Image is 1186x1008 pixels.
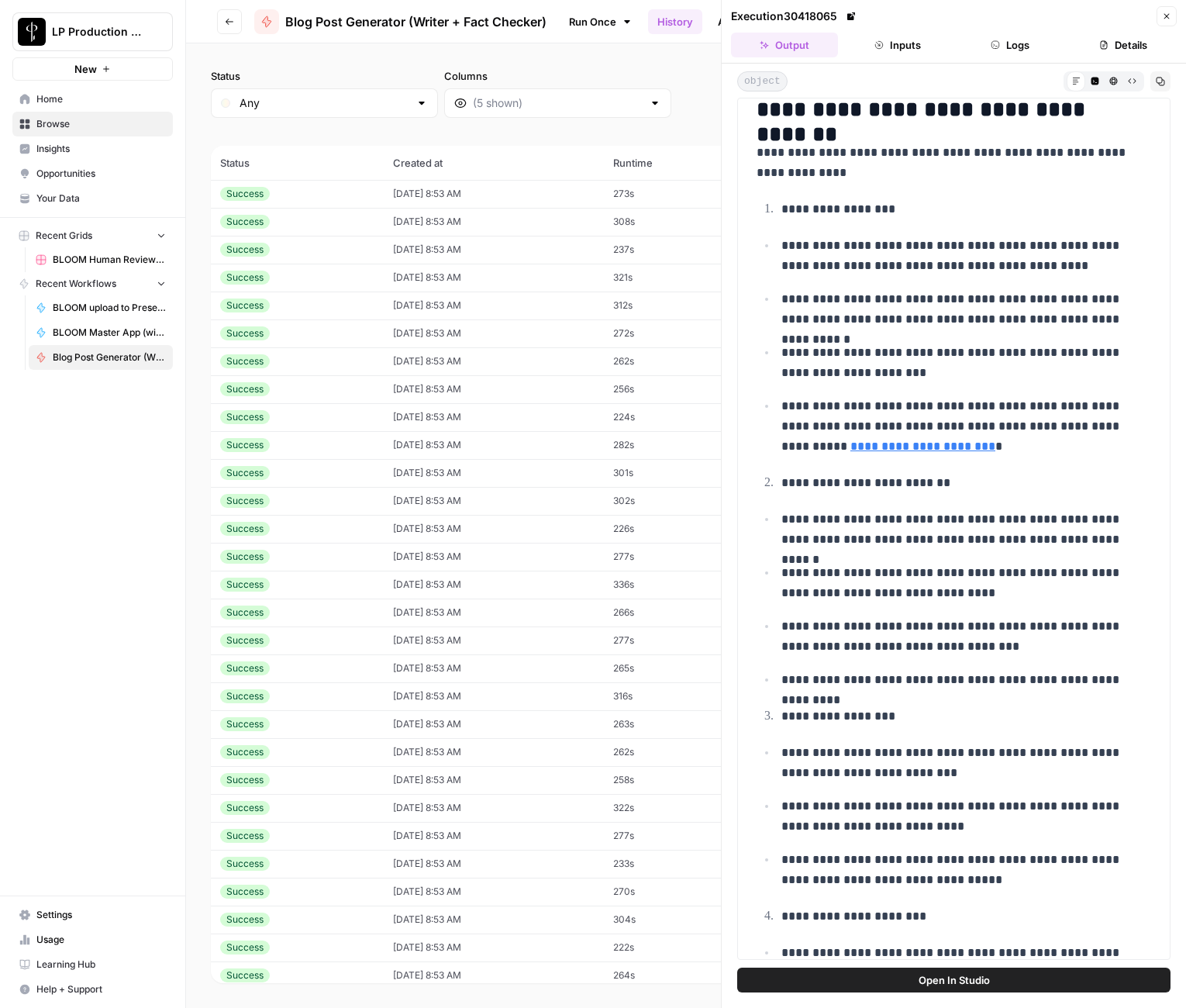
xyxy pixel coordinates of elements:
span: Insights [36,142,166,156]
td: [DATE] 8:53 AM [384,794,604,822]
td: [DATE] 8:53 AM [384,403,604,431]
td: 265s [604,654,751,682]
div: Success [220,299,270,312]
td: [DATE] 8:53 AM [384,319,604,347]
th: Status [211,146,384,180]
td: 264s [604,961,751,989]
div: Success [220,885,270,899]
div: Success [220,913,270,927]
td: 277s [604,627,751,654]
a: BLOOM Human Review (ver2) [29,247,173,272]
div: Success [220,941,270,954]
span: Blog Post Generator (Writer + Fact Checker) [53,350,166,364]
td: [DATE] 8:53 AM [384,934,604,961]
button: Details [1070,33,1177,57]
td: 222s [604,934,751,961]
td: [DATE] 8:53 AM [384,599,604,627]
td: 224s [604,403,751,431]
button: Recent Workflows [12,272,173,295]
span: BLOOM Human Review (ver2) [53,253,166,267]
td: 304s [604,906,751,934]
a: Run Once [559,9,642,35]
td: 316s [604,682,751,710]
div: Success [220,801,270,815]
a: History [648,9,702,34]
td: 266s [604,599,751,627]
th: Runtime [604,146,751,180]
a: Learning Hub [12,952,173,977]
span: BLOOM upload to Presence (after Human Review) [53,301,166,315]
td: [DATE] 8:53 AM [384,627,604,654]
a: Browse [12,112,173,136]
div: Success [220,717,270,731]
div: Success [220,689,270,703]
div: Success [220,829,270,843]
th: Created at [384,146,604,180]
div: Success [220,494,270,508]
span: Home [36,92,166,106]
td: 237s [604,236,751,264]
td: [DATE] 8:53 AM [384,431,604,459]
td: [DATE] 8:53 AM [384,180,604,208]
td: 263s [604,710,751,738]
span: Usage [36,933,166,947]
td: 226s [604,515,751,543]
div: Success [220,326,270,340]
td: [DATE] 8:53 AM [384,515,604,543]
td: 308s [604,208,751,236]
td: 262s [604,738,751,766]
span: Recent Workflows [36,277,116,291]
td: [DATE] 8:53 AM [384,822,604,850]
div: Success [220,773,270,787]
td: [DATE] 8:53 AM [384,878,604,906]
button: Logs [957,33,1064,57]
label: Columns [444,68,671,84]
div: Success [220,968,270,982]
div: Success [220,466,270,480]
div: Success [220,243,270,257]
div: Success [220,745,270,759]
div: Success [220,522,270,536]
td: 277s [604,822,751,850]
div: Success [220,578,270,592]
span: Blog Post Generator (Writer + Fact Checker) [285,12,546,31]
div: Success [220,606,270,620]
a: Analytics [708,9,772,34]
td: 321s [604,264,751,292]
td: 277s [604,543,751,571]
span: Opportunities [36,167,166,181]
a: Your Data [12,186,173,211]
td: [DATE] 8:53 AM [384,738,604,766]
span: Help + Support [36,982,166,996]
span: BLOOM Master App (with human review) [53,326,166,340]
td: [DATE] 8:53 AM [384,543,604,571]
div: Success [220,187,270,201]
td: [DATE] 8:53 AM [384,710,604,738]
span: (415 records) [211,118,1161,146]
div: Success [220,410,270,424]
img: LP Production Workloads Logo [18,18,46,46]
td: [DATE] 8:53 AM [384,961,604,989]
input: Any [240,95,409,111]
span: Browse [36,117,166,131]
div: Success [220,215,270,229]
td: 312s [604,292,751,319]
a: Opportunities [12,161,173,186]
a: BLOOM upload to Presence (after Human Review) [29,295,173,320]
td: [DATE] 8:53 AM [384,292,604,319]
td: 301s [604,459,751,487]
td: [DATE] 8:53 AM [384,654,604,682]
button: Recent Grids [12,224,173,247]
td: 302s [604,487,751,515]
input: (5 shown) [473,95,643,111]
td: 256s [604,375,751,403]
span: LP Production Workloads [52,24,146,40]
td: [DATE] 8:53 AM [384,850,604,878]
span: object [737,71,788,91]
div: Success [220,633,270,647]
td: [DATE] 8:53 AM [384,487,604,515]
div: Success [220,857,270,871]
td: 336s [604,571,751,599]
button: Help + Support [12,977,173,1002]
div: Success [220,271,270,285]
